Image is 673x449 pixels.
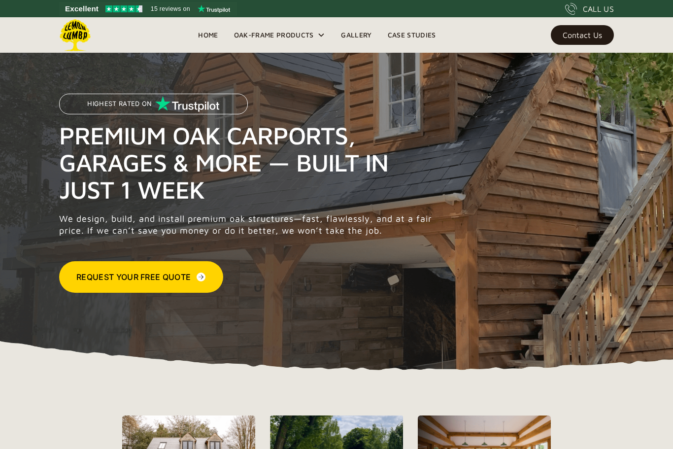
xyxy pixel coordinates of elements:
[551,25,614,45] a: Contact Us
[563,32,602,38] div: Contact Us
[65,3,99,15] span: Excellent
[59,94,248,122] a: Highest Rated on
[59,213,437,237] p: We design, build, and install premium oak structures—fast, flawlessly, and at a fair price. If we...
[151,3,190,15] span: 15 reviews on
[59,2,237,16] a: See Lemon Lumba reviews on Trustpilot
[190,28,226,42] a: Home
[333,28,379,42] a: Gallery
[59,261,223,293] a: Request Your Free Quote
[87,101,152,107] p: Highest Rated on
[59,122,437,203] h1: Premium Oak Carports, Garages & More — Built in Just 1 Week
[76,271,191,283] div: Request Your Free Quote
[198,5,230,13] img: Trustpilot logo
[226,17,334,53] div: Oak-Frame Products
[105,5,142,12] img: Trustpilot 4.5 stars
[380,28,444,42] a: Case Studies
[583,3,614,15] div: CALL US
[565,3,614,15] a: CALL US
[234,29,314,41] div: Oak-Frame Products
